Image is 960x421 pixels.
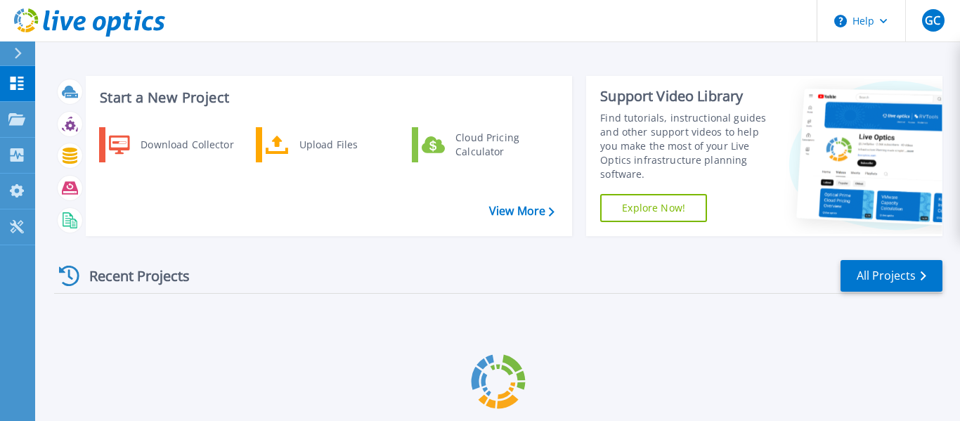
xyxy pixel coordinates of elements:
[99,127,243,162] a: Download Collector
[412,127,556,162] a: Cloud Pricing Calculator
[448,131,552,159] div: Cloud Pricing Calculator
[292,131,396,159] div: Upload Files
[256,127,400,162] a: Upload Files
[600,87,777,105] div: Support Video Library
[841,260,942,292] a: All Projects
[600,111,777,181] div: Find tutorials, instructional guides and other support videos to help you make the most of your L...
[134,131,240,159] div: Download Collector
[54,259,209,293] div: Recent Projects
[600,194,707,222] a: Explore Now!
[100,90,554,105] h3: Start a New Project
[925,15,940,26] span: GC
[489,205,554,218] a: View More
